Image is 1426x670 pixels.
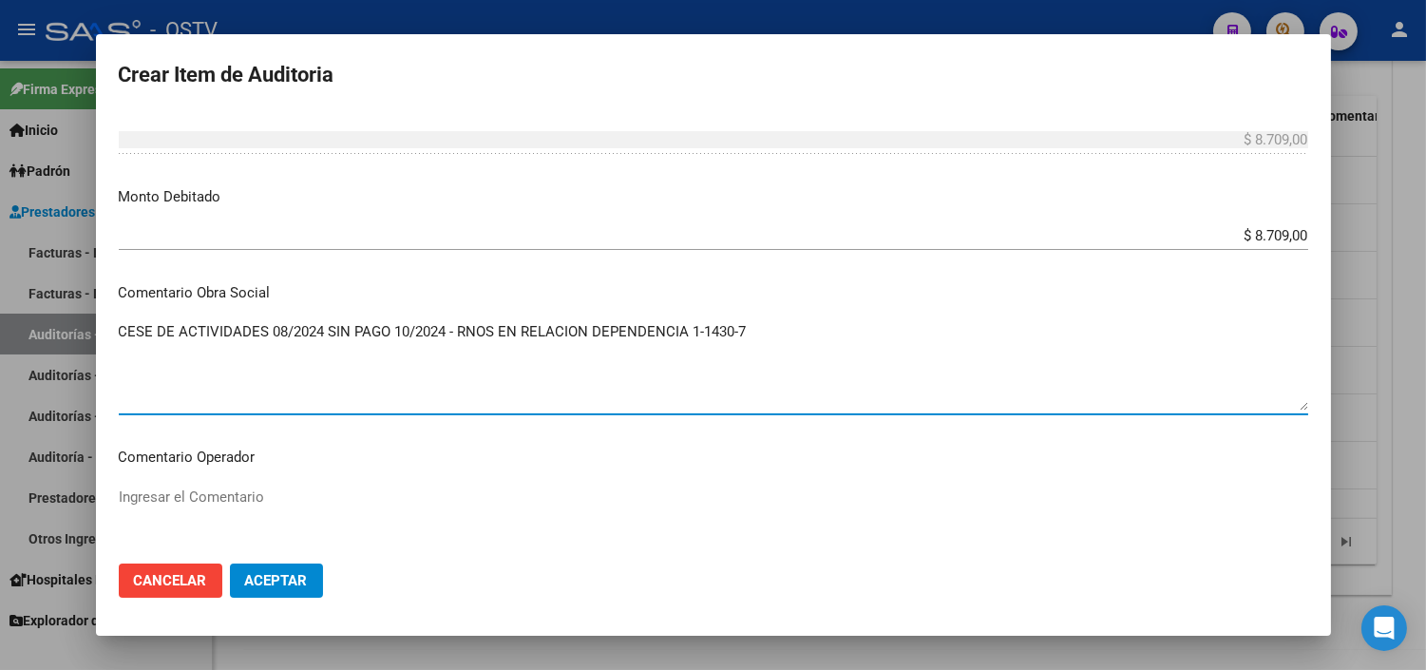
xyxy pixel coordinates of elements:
p: Monto Debitado [119,186,1308,208]
div: Open Intercom Messenger [1361,605,1407,651]
button: Aceptar [230,564,323,598]
p: Comentario Operador [119,447,1308,469]
button: Cancelar [119,564,222,598]
h2: Crear Item de Auditoria [119,57,1308,93]
p: Comentario Obra Social [119,282,1308,304]
span: Cancelar [134,572,207,589]
span: Aceptar [245,572,308,589]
